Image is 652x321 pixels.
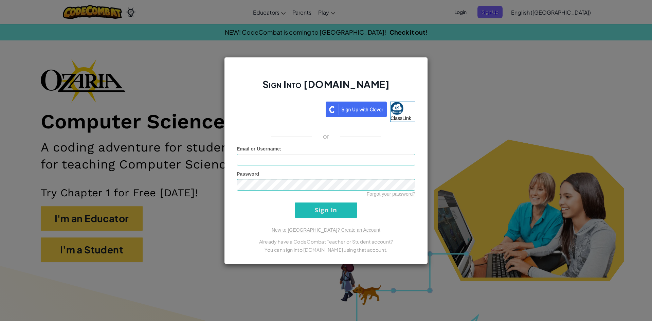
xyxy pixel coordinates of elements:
img: clever_sso_button@2x.png [326,102,387,117]
span: ClassLink [391,115,411,121]
span: Password [237,171,259,177]
h2: Sign Into [DOMAIN_NAME] [237,78,415,97]
p: You can sign into [DOMAIN_NAME] using that account. [237,246,415,254]
p: or [323,132,329,140]
span: Email or Username [237,146,280,151]
img: classlink-logo-small.png [391,102,403,115]
iframe: Sign in with Google Button [233,101,326,116]
p: Already have a CodeCombat Teacher or Student account? [237,237,415,246]
a: Forgot your password? [367,191,415,197]
input: Sign In [295,202,357,218]
label: : [237,145,282,152]
a: New to [GEOGRAPHIC_DATA]? Create an Account [272,227,380,233]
